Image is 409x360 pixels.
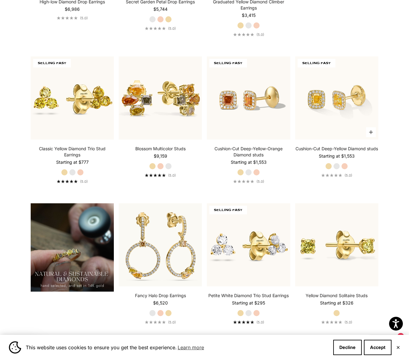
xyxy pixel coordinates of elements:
[145,26,176,31] a: 5.0 out of 5.0 stars(5.0)
[56,159,89,165] sale-price: Starting at $777
[257,179,264,184] span: (5.0)
[295,203,378,286] img: #YellowGold
[295,146,378,152] a: Cushion-Cut Deep-Yellow Diamond studs
[80,16,88,20] span: (5.0)
[207,146,290,158] a: Cushion-Cut Deep-Yellow-Orange Diamond studs
[207,203,290,286] img: #YellowGold
[231,159,267,165] sale-price: Starting at $1,553
[233,320,264,324] a: 5.0 out of 5.0 stars(5.0)
[232,300,265,306] sale-price: Starting at $295
[9,341,21,354] img: Cookie banner
[295,56,378,140] img: #YellowGold
[153,6,168,12] sale-price: $5,744
[119,203,202,286] img: #YellowGold
[298,59,335,67] span: SELLING FAST
[31,56,114,140] img: #YellowGold
[321,174,342,177] div: 5.0 out of 5.0 stars
[242,12,256,18] sale-price: $3,415
[233,33,264,37] a: 5.0 out of 5.0 stars(5.0)
[168,320,176,324] span: (5.0)
[233,179,264,184] a: 5.0 out of 5.0 stars(5.0)
[321,320,352,324] a: 5.0 out of 5.0 stars(5.0)
[306,293,368,299] a: Yellow Diamond Solitaire Studs
[209,206,247,214] span: SELLING FAST
[135,293,186,299] a: Fancy Halo Drop Earrings
[320,300,353,306] sale-price: Starting at $326
[145,173,176,178] a: 5.0 out of 5.0 stars(5.0)
[396,346,400,349] button: Close
[209,59,247,67] span: SELLING FAST
[154,153,167,159] sale-price: $9,159
[364,340,392,355] button: Accept
[168,26,176,31] span: (5.0)
[57,16,78,20] div: 5.0 out of 5.0 stars
[57,16,88,20] a: 5.0 out of 5.0 stars(5.0)
[57,179,88,184] a: 5.0 out of 5.0 stars(5.0)
[257,33,264,37] span: (5.0)
[233,320,254,324] div: 5.0 out of 5.0 stars
[26,343,328,352] span: This website uses cookies to ensure you get the best experience.
[145,320,166,324] div: 5.0 out of 5.0 stars
[80,179,88,184] span: (5.0)
[208,293,289,299] a: Petite White Diamond Trio Stud Earrings
[119,56,202,140] img: #YellowGold
[31,146,114,158] a: Classic Yellow Diamond Trio Stud Earrings
[233,33,254,36] div: 5.0 out of 5.0 stars
[145,27,166,30] div: 5.0 out of 5.0 stars
[345,320,352,324] span: (5.0)
[319,153,355,159] sale-price: Starting at $1,553
[345,173,352,178] span: (5.0)
[233,180,254,183] div: 5.0 out of 5.0 stars
[145,320,176,324] a: 5.0 out of 5.0 stars(5.0)
[321,320,342,324] div: 5.0 out of 5.0 stars
[177,343,205,352] a: Learn more
[145,174,166,177] div: 5.0 out of 5.0 stars
[57,180,78,183] div: 5.0 out of 5.0 stars
[65,6,80,12] sale-price: $6,986
[333,340,362,355] button: Decline
[257,320,264,324] span: (5.0)
[153,300,168,306] sale-price: $6,520
[135,146,186,152] a: Blossom Multicolor Studs
[33,59,71,67] span: SELLING FAST
[207,56,290,140] img: #YellowGold
[168,173,176,178] span: (5.0)
[321,173,352,178] a: 5.0 out of 5.0 stars(5.0)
